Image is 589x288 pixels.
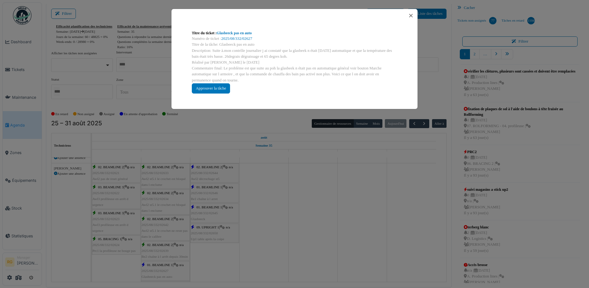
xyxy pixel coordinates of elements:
div: Titre du ticket : [192,30,397,36]
div: Numéro de ticket : [192,36,397,42]
div: Réalisé par [PERSON_NAME] le [DATE] [192,60,397,65]
a: 2025/08/332/02627 [221,36,252,41]
div: Approuver la tâche [192,83,230,94]
div: Commentaire final: Le problème est que suite au poh la glasbeek n était pas en automatique généra... [192,65,397,83]
a: Glasbeeck pas en auto [217,31,252,35]
button: Close [407,11,415,20]
div: Titre de la tâche: Glasbeeck pas en auto [192,42,397,48]
div: Description: Suite à.mon contrôle journalier j ai constaté que la glasbeek n était [DATE] automat... [192,48,397,60]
